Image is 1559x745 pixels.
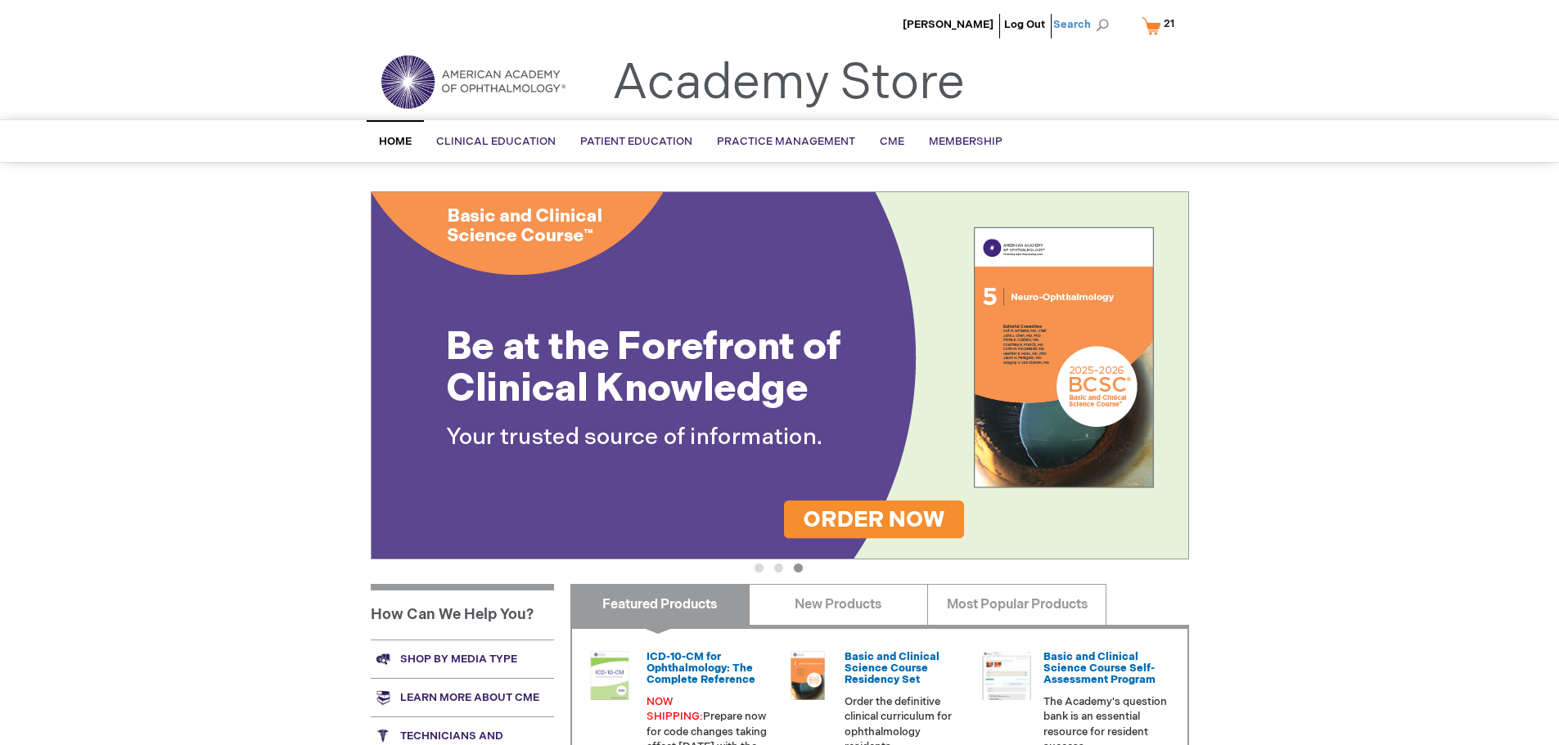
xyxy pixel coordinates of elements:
[580,135,692,148] span: Patient Education
[794,563,803,572] button: 3 of 3
[982,651,1031,700] img: bcscself_20.jpg
[1053,8,1115,41] span: Search
[717,135,855,148] span: Practice Management
[755,563,764,572] button: 1 of 3
[371,640,554,678] a: Shop by media type
[1164,17,1174,30] span: 21
[929,135,1003,148] span: Membership
[1004,18,1045,31] a: Log Out
[570,584,750,625] a: Featured Products
[371,584,554,640] h1: How Can We Help You?
[436,135,556,148] span: Clinical Education
[647,650,755,687] a: ICD-10-CM for Ophthalmology: The Complete Reference
[612,54,965,113] a: Academy Store
[880,135,904,148] span: CME
[927,584,1106,625] a: Most Popular Products
[749,584,928,625] a: New Products
[845,650,939,687] a: Basic and Clinical Science Course Residency Set
[379,135,412,148] span: Home
[371,678,554,716] a: Learn more about CME
[903,18,994,31] a: [PERSON_NAME]
[774,563,783,572] button: 2 of 3
[647,695,703,724] font: NOW SHIPPING:
[585,651,634,700] img: 0120008u_42.png
[1138,11,1185,40] a: 21
[1043,650,1156,687] a: Basic and Clinical Science Course Self-Assessment Program
[783,651,832,700] img: 02850963u_47.png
